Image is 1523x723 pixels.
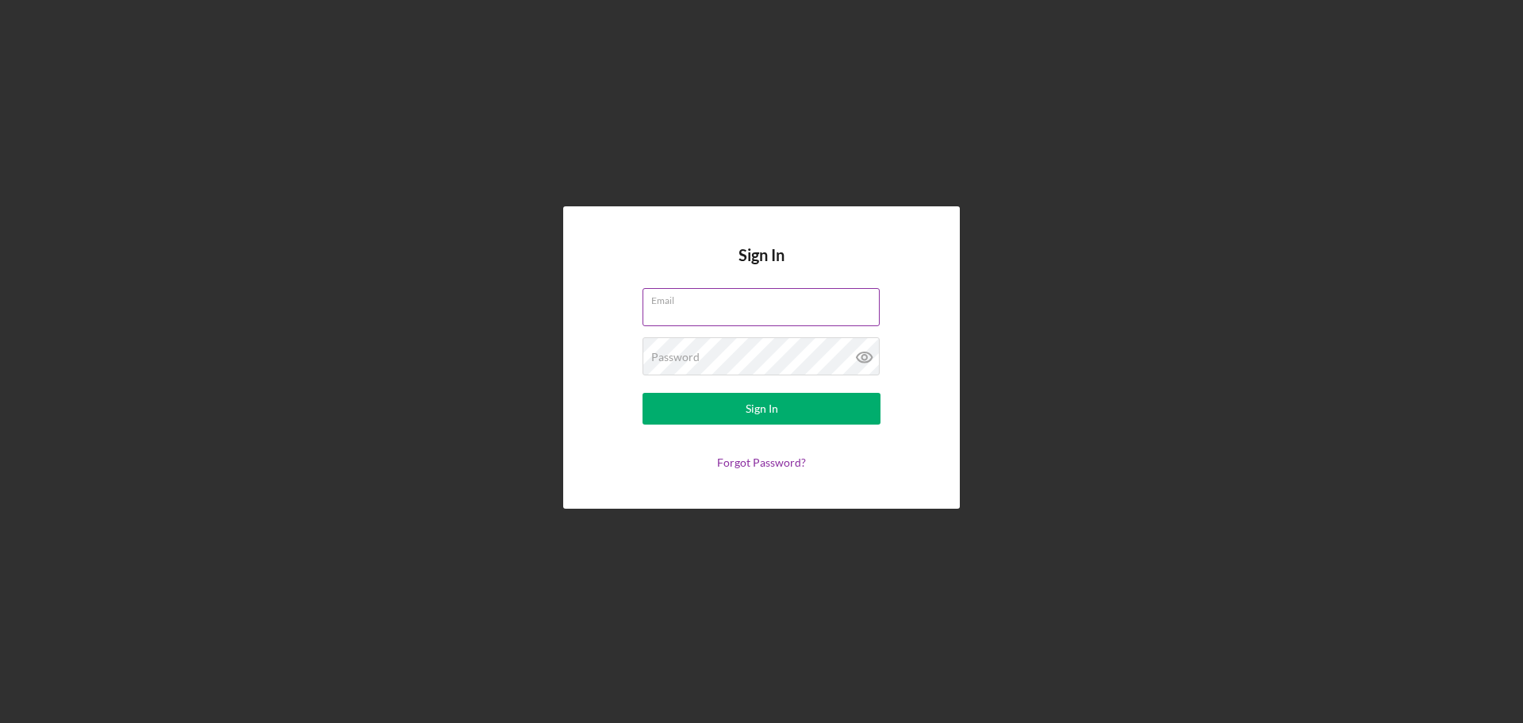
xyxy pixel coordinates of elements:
button: Sign In [643,393,880,425]
h4: Sign In [738,246,785,288]
label: Email [651,289,880,306]
div: Sign In [746,393,778,425]
label: Password [651,351,700,363]
a: Forgot Password? [717,456,806,469]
